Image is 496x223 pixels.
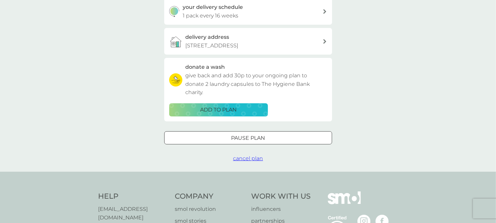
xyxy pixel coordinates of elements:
[328,191,361,214] img: smol
[233,154,263,163] button: cancel plan
[183,3,243,12] h3: your delivery schedule
[175,191,245,202] h4: Company
[183,12,238,20] p: 1 pack every 16 weeks
[186,71,327,97] p: give back and add 30p to your ongoing plan to donate 2 laundry capsules to The Hygiene Bank charity.
[175,205,245,213] a: smol revolution
[200,106,237,114] p: ADD TO PLAN
[164,131,332,144] button: Pause plan
[233,155,263,161] span: cancel plan
[186,33,229,41] h3: delivery address
[164,28,332,55] a: delivery address[STREET_ADDRESS]
[251,205,311,213] a: influencers
[231,134,265,142] p: Pause plan
[186,63,225,71] h3: donate a wash
[98,191,169,202] h4: Help
[186,41,239,50] p: [STREET_ADDRESS]
[98,205,169,222] a: [EMAIL_ADDRESS][DOMAIN_NAME]
[169,103,268,116] button: ADD TO PLAN
[251,191,311,202] h4: Work With Us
